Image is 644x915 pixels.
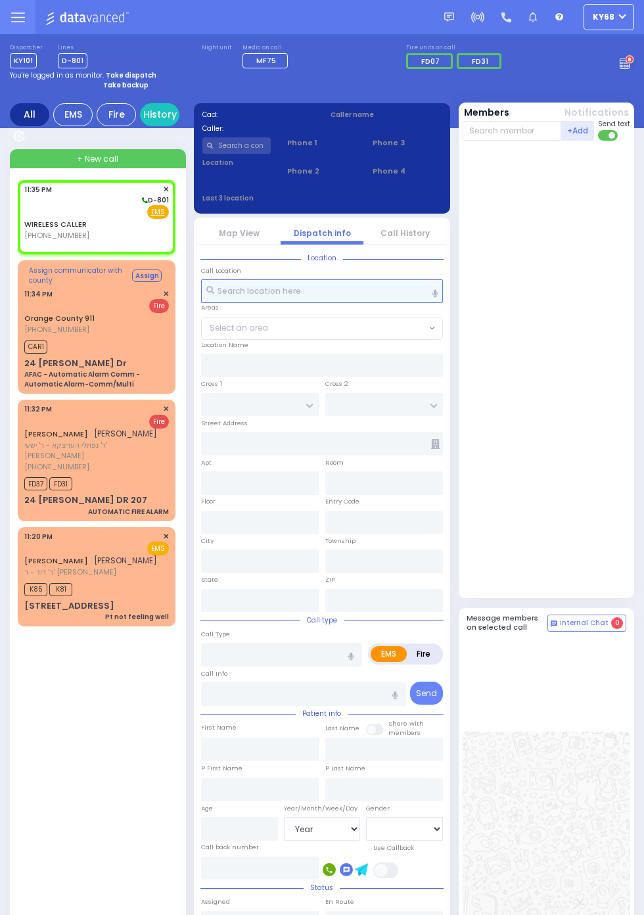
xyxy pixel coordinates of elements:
[201,279,443,303] input: Search location here
[406,646,441,662] label: Fire
[284,804,361,813] div: Year/Month/Week/Day
[467,614,548,631] h5: Message members on selected call
[331,110,442,120] label: Caller name
[29,266,131,285] span: Assign communicator with county
[287,137,356,149] span: Phone 1
[325,379,348,388] label: Cross 2
[201,804,213,813] label: Age
[444,12,454,22] img: message.svg
[10,44,43,52] label: Dispatcher
[380,227,430,239] a: Call History
[410,682,443,705] button: Send
[10,53,37,68] span: KY101
[24,289,53,299] span: 11:34 PM
[88,507,169,517] div: AUTOMATIC FIRE ALARM
[151,207,165,217] u: EMS
[325,458,344,467] label: Room
[201,630,230,639] label: Call Type
[24,555,88,566] a: [PERSON_NAME]
[24,567,157,578] span: ר' דוד - ר' [PERSON_NAME]
[547,615,626,632] button: Internal Chat 0
[24,219,87,229] a: WIRELESS CALLER
[24,313,95,323] a: Orange County 911
[140,195,169,205] span: D-801
[149,299,169,313] span: Fire
[24,461,89,472] span: [PHONE_NUMBER]
[472,56,488,66] span: FD31
[163,531,169,542] span: ✕
[296,709,348,718] span: Patient info
[201,723,237,732] label: First Name
[598,119,630,129] span: Send text
[202,193,323,203] label: Last 3 location
[132,270,162,282] button: Assign
[325,764,365,773] label: P Last Name
[388,719,424,728] small: Share with
[201,575,218,584] label: State
[560,619,609,628] span: Internal Chat
[49,583,72,596] span: K81
[300,615,344,625] span: Call type
[24,369,169,389] div: AFAC - Automatic Alarm Comm - Automatic Alarm-Comm/Multi
[58,53,87,68] span: D-801
[94,555,157,566] span: [PERSON_NAME]
[149,415,169,429] span: Fire
[201,419,248,428] label: Street Address
[140,103,179,126] a: History
[294,227,351,239] a: Dispatch info
[24,477,47,490] span: FD37
[24,404,52,414] span: 11:32 PM
[24,357,127,370] div: 24 [PERSON_NAME] Dr
[561,121,594,141] button: +Add
[202,110,314,120] label: Cad:
[373,843,414,853] label: Use Callback
[97,103,136,126] div: Fire
[325,897,354,906] label: En Route
[163,404,169,415] span: ✕
[201,340,248,350] label: Location Name
[371,646,407,662] label: EMS
[202,137,271,154] input: Search a contact
[551,621,557,627] img: comment-alt.png
[373,137,442,149] span: Phone 3
[24,324,89,335] span: [PHONE_NUMBER]
[53,103,93,126] div: EMS
[202,124,314,133] label: Caller:
[201,843,259,852] label: Call back number
[24,230,89,241] span: [PHONE_NUMBER]
[45,9,133,26] img: Logo
[210,322,268,334] span: Select an area
[219,227,260,239] a: Map View
[201,669,227,678] label: Call Info
[201,303,219,312] label: Areas
[201,379,222,388] label: Cross 1
[163,289,169,300] span: ✕
[325,497,359,506] label: Entry Code
[301,253,343,263] span: Location
[256,55,276,66] span: MF75
[287,166,356,177] span: Phone 2
[201,497,216,506] label: Floor
[325,536,356,546] label: Township
[201,764,242,773] label: P First Name
[24,340,47,354] span: CAR1
[202,44,231,52] label: Night unit
[147,542,169,555] span: EMS
[406,44,505,52] label: Fire units on call
[105,612,169,622] div: Pt not feeling well
[366,804,390,813] label: Gender
[49,477,72,490] span: FD31
[373,166,442,177] span: Phone 4
[94,428,157,439] span: [PERSON_NAME]
[24,599,114,613] div: [STREET_ADDRESS]
[10,70,104,80] span: You're logged in as monitor.
[242,44,292,52] label: Medic on call
[77,153,118,165] span: + New call
[24,583,47,596] span: K85
[325,575,335,584] label: ZIP
[106,70,156,80] strong: Take dispatch
[464,106,509,120] button: Members
[584,4,634,30] button: ky68
[201,266,241,275] label: Call Location
[201,897,230,906] label: Assigned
